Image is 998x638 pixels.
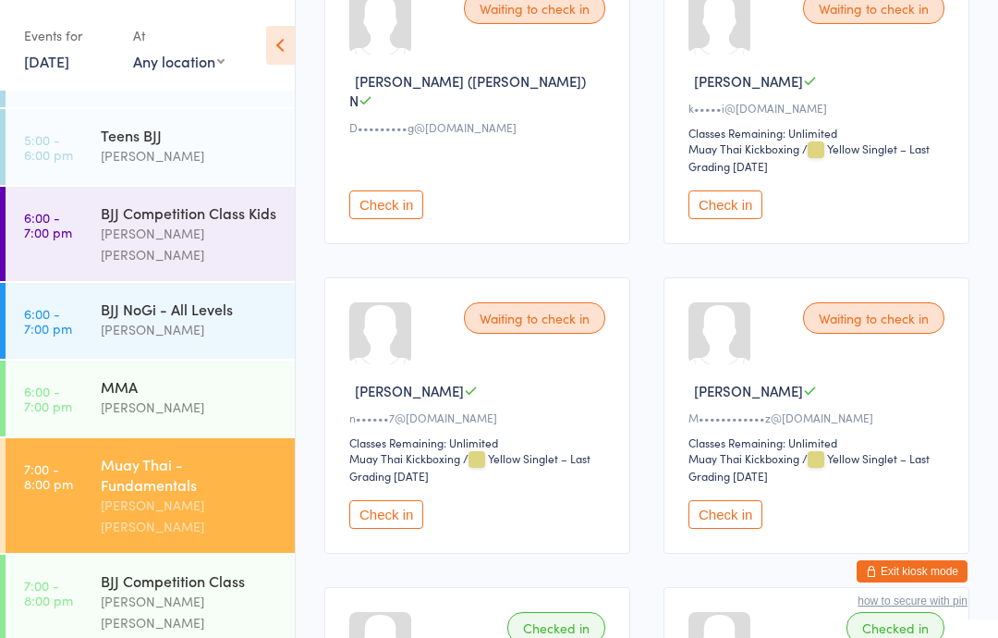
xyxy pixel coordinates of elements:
[133,51,225,71] div: Any location
[101,319,279,340] div: [PERSON_NAME]
[24,306,72,336] time: 6:00 - 7:00 pm
[101,454,279,495] div: Muay Thai - Fundamentals
[688,125,950,141] div: Classes Remaining: Unlimited
[101,202,279,223] div: BJJ Competition Class Kids
[464,302,605,334] div: Waiting to check in
[688,435,950,450] div: Classes Remaining: Unlimited
[24,132,73,162] time: 5:00 - 6:00 pm
[101,125,279,145] div: Teens BJJ
[349,119,611,135] div: D•••••••••
[101,299,279,319] div: BJJ NoGi - All Levels
[24,51,69,71] a: [DATE]
[349,450,460,466] div: Muay Thai Kickboxing
[349,435,611,450] div: Classes Remaining: Unlimited
[349,500,423,529] button: Check in
[24,20,115,51] div: Events for
[6,187,295,281] a: 6:00 -7:00 pmBJJ Competition Class Kids[PERSON_NAME] [PERSON_NAME]
[24,578,73,607] time: 7:00 - 8:00 pm
[133,20,225,51] div: At
[101,397,279,418] div: [PERSON_NAME]
[694,381,803,400] span: [PERSON_NAME]
[101,495,279,537] div: [PERSON_NAME] [PERSON_NAME]
[688,500,762,529] button: Check in
[349,410,611,425] div: n••••••
[688,450,799,466] div: Muay Thai Kickboxing
[101,571,279,591] div: BJJ Competition Class
[349,190,423,219] button: Check in
[101,591,279,633] div: [PERSON_NAME] [PERSON_NAME]
[355,381,464,400] span: [PERSON_NAME]
[688,141,799,156] div: Muay Thai Kickboxing
[101,223,279,265] div: [PERSON_NAME] [PERSON_NAME]
[688,410,950,425] div: M••••••••••••
[6,438,295,553] a: 7:00 -8:00 pmMuay Thai - Fundamentals[PERSON_NAME] [PERSON_NAME]
[24,210,72,239] time: 6:00 - 7:00 pm
[24,384,72,413] time: 6:00 - 7:00 pm
[101,145,279,166] div: [PERSON_NAME]
[101,376,279,397] div: MMA
[6,109,295,185] a: 5:00 -6:00 pmTeens BJJ[PERSON_NAME]
[6,283,295,359] a: 6:00 -7:00 pmBJJ NoGi - All Levels[PERSON_NAME]
[803,302,944,334] div: Waiting to check in
[858,595,968,607] button: how to secure with pin
[688,100,950,116] div: k•••••
[694,71,803,91] span: [PERSON_NAME]
[688,190,762,219] button: Check in
[6,361,295,436] a: 6:00 -7:00 pmMMA[PERSON_NAME]
[857,560,968,583] button: Exit kiosk mode
[24,461,73,491] time: 7:00 - 8:00 pm
[349,71,586,110] span: [PERSON_NAME] ([PERSON_NAME]) N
